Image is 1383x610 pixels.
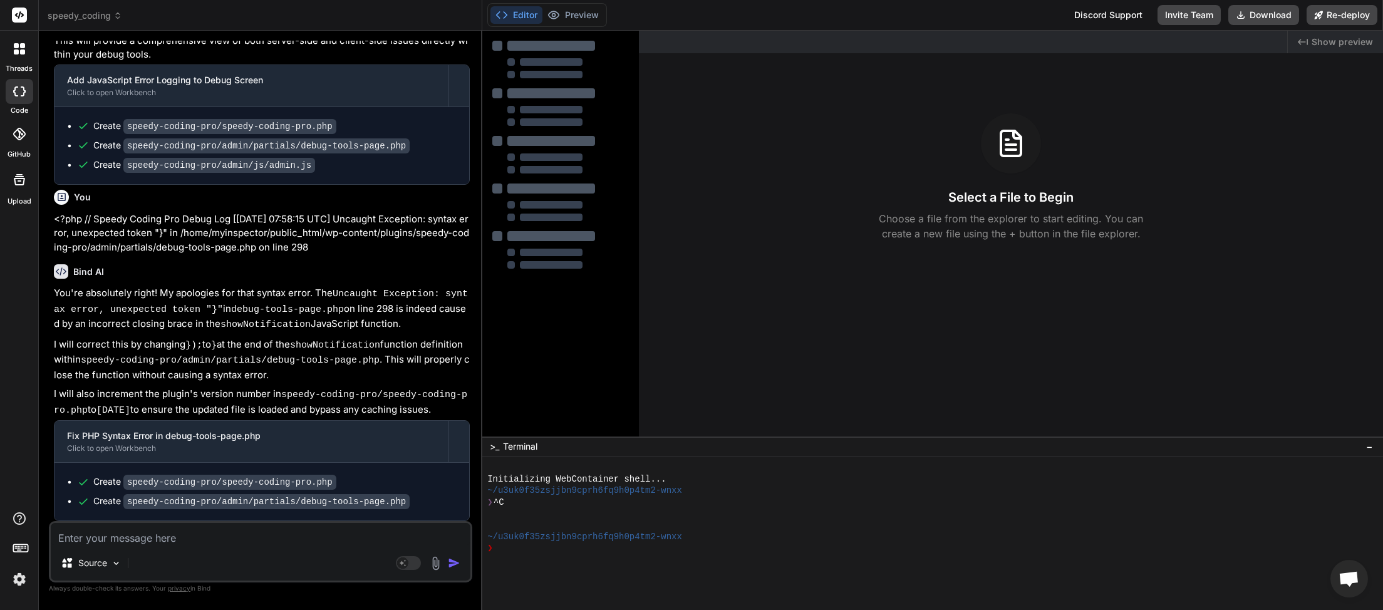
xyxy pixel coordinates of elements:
[93,495,410,508] div: Create
[123,475,336,490] code: speedy-coding-pro/speedy-coding-pro.php
[67,443,436,453] div: Click to open Workbench
[93,475,336,489] div: Create
[211,340,217,351] code: }
[11,105,28,116] label: code
[1228,5,1299,25] button: Download
[487,531,682,542] span: ~/u3uk0f35zsjjbn9cprh6fq9h0p4tm2-wnxx
[1158,5,1221,25] button: Invite Team
[111,558,122,569] img: Pick Models
[487,497,494,508] span: ❯
[123,494,410,509] code: speedy-coding-pro/admin/partials/debug-tools-page.php
[54,34,470,62] p: This will provide a comprehensive view of both server-side and client-side issues directly within...
[487,542,494,554] span: ❯
[54,289,468,315] code: Uncaught Exception: syntax error, unexpected token "}"
[54,338,470,383] p: I will correct this by changing to at the end of the function definition within . This will prope...
[67,88,436,98] div: Click to open Workbench
[542,6,604,24] button: Preview
[168,584,190,592] span: privacy
[1364,437,1375,457] button: −
[871,211,1151,241] p: Choose a file from the explorer to start editing. You can create a new file using the + button in...
[96,405,130,416] code: [DATE]
[1312,36,1373,48] span: Show preview
[290,340,380,351] code: showNotification
[93,139,410,152] div: Create
[93,120,336,133] div: Create
[123,119,336,134] code: speedy-coding-pro/speedy-coding-pro.php
[48,9,122,22] span: speedy_coding
[54,212,470,255] p: <?php // Speedy Coding Pro Debug Log [[DATE] 07:58:15 UTC] Uncaught Exception: syntax error, unex...
[81,355,380,366] code: speedy-coding-pro/admin/partials/debug-tools-page.php
[231,304,344,315] code: debug-tools-page.php
[54,387,470,418] p: I will also increment the plugin's version number in to to ensure the updated file is loaded and ...
[448,557,460,569] img: icon
[1307,5,1377,25] button: Re-deploy
[73,266,104,278] h6: Bind AI
[948,189,1074,206] h3: Select a File to Begin
[9,569,30,590] img: settings
[67,430,436,442] div: Fix PHP Syntax Error in debug-tools-page.php
[494,497,504,508] span: ^C
[123,138,410,153] code: speedy-coding-pro/admin/partials/debug-tools-page.php
[54,65,448,106] button: Add JavaScript Error Logging to Debug ScreenClick to open Workbench
[428,556,443,571] img: attachment
[487,473,666,485] span: Initializing WebContainer shell...
[220,319,311,330] code: showNotification
[123,158,315,173] code: speedy-coding-pro/admin/js/admin.js
[54,286,470,333] p: You're absolutely right! My apologies for that syntax error. The in on line 298 is indeed caused ...
[503,440,537,453] span: Terminal
[49,582,472,594] p: Always double-check its answers. Your in Bind
[54,390,467,416] code: speedy-coding-pro/speedy-coding-pro.php
[78,557,107,569] p: Source
[1366,440,1373,453] span: −
[1330,560,1368,597] div: Open chat
[67,74,436,86] div: Add JavaScript Error Logging to Debug Screen
[185,340,202,351] code: });
[93,158,315,172] div: Create
[54,421,448,462] button: Fix PHP Syntax Error in debug-tools-page.phpClick to open Workbench
[6,63,33,74] label: threads
[487,485,682,496] span: ~/u3uk0f35zsjjbn9cprh6fq9h0p4tm2-wnxx
[8,196,31,207] label: Upload
[74,191,91,204] h6: You
[1067,5,1150,25] div: Discord Support
[8,149,31,160] label: GitHub
[490,6,542,24] button: Editor
[490,440,499,453] span: >_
